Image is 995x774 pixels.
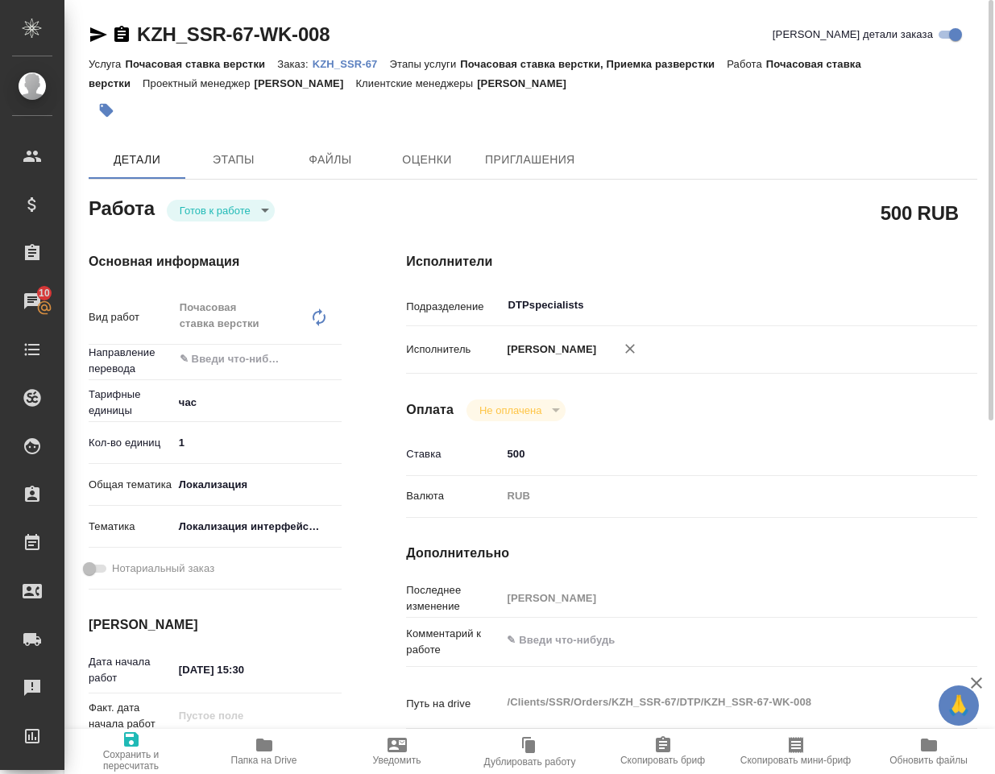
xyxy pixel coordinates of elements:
p: Тематика [89,519,173,535]
span: Уведомить [373,755,421,766]
div: Локализация интерфейса (ПО или сайта) [173,513,342,540]
button: Папка на Drive [197,729,330,774]
p: Клиентские менеджеры [355,77,477,89]
span: Дублировать работу [484,756,576,768]
button: Open [333,358,336,361]
button: Скопировать бриф [596,729,729,774]
span: 🙏 [945,689,972,722]
p: Проектный менеджер [143,77,254,89]
button: Уведомить [330,729,463,774]
div: Локализация [173,471,342,499]
input: Пустое поле [501,586,929,610]
div: Готов к работе [466,399,566,421]
button: Скопировать мини-бриф [729,729,862,774]
p: [PERSON_NAME] [255,77,356,89]
span: Папка на Drive [231,755,297,766]
h4: [PERSON_NAME] [89,615,342,635]
div: Готов к работе [167,200,275,221]
p: Факт. дата начала работ [89,700,173,732]
span: Скопировать бриф [620,755,705,766]
a: KZH_SSR-67-WK-008 [137,23,330,45]
input: ✎ Введи что-нибудь [501,442,929,466]
p: Общая тематика [89,477,173,493]
p: Дата начала работ [89,654,173,686]
p: Комментарий к работе [406,626,501,658]
p: Этапы услуги [389,58,460,70]
div: час [173,389,342,416]
button: Сохранить и пересчитать [64,729,197,774]
div: RUB [501,482,929,510]
p: Направление перевода [89,345,173,377]
p: Исполнитель [406,341,501,358]
input: Пустое поле [173,704,314,727]
input: ✎ Введи что-нибудь [173,431,342,454]
p: Подразделение [406,299,501,315]
span: 10 [29,285,60,301]
p: Кол-во единиц [89,435,173,451]
button: Обновить файлы [862,729,995,774]
span: Приглашения [485,150,575,170]
button: 🙏 [939,685,979,726]
h4: Исполнители [406,252,977,271]
span: Этапы [195,150,272,170]
a: KZH_SSR-67 [313,56,390,70]
p: Заказ: [277,58,312,70]
span: Файлы [292,150,369,170]
button: Удалить исполнителя [612,331,648,366]
p: [PERSON_NAME] [501,341,596,358]
p: Ставка [406,446,501,462]
button: Добавить тэг [89,93,124,128]
span: Оценки [388,150,466,170]
button: Готов к работе [175,204,255,217]
input: ✎ Введи что-нибудь [178,350,284,369]
p: Работа [727,58,766,70]
p: Путь на drive [406,696,501,712]
button: Скопировать ссылку [112,25,131,44]
p: Почасовая ставка верстки [89,58,861,89]
p: Услуга [89,58,125,70]
span: Детали [98,150,176,170]
p: Вид работ [89,309,173,325]
p: KZH_SSR-67 [313,58,390,70]
h4: Оплата [406,400,454,420]
button: Open [921,304,924,307]
p: [PERSON_NAME] [477,77,578,89]
span: Обновить файлы [889,755,968,766]
p: Почасовая ставка верстки [125,58,277,70]
p: Тарифные единицы [89,387,173,419]
h4: Основная информация [89,252,342,271]
h2: 500 RUB [881,199,959,226]
span: Скопировать мини-бриф [740,755,851,766]
input: ✎ Введи что-нибудь [173,658,314,681]
span: Сохранить и пересчитать [74,749,188,772]
h4: Дополнительно [406,544,977,563]
p: Последнее изменение [406,582,501,615]
a: 10 [4,281,60,321]
span: Нотариальный заказ [112,561,214,577]
button: Не оплачена [475,404,546,417]
p: Почасовая ставка верстки, Приемка разверстки [460,58,727,70]
button: Скопировать ссылку для ЯМессенджера [89,25,108,44]
button: Дублировать работу [463,729,596,774]
textarea: /Clients/SSR/Orders/KZH_SSR-67/DTP/KZH_SSR-67-WK-008 [501,689,929,716]
p: Валюта [406,488,501,504]
span: [PERSON_NAME] детали заказа [773,27,933,43]
h2: Работа [89,192,155,221]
